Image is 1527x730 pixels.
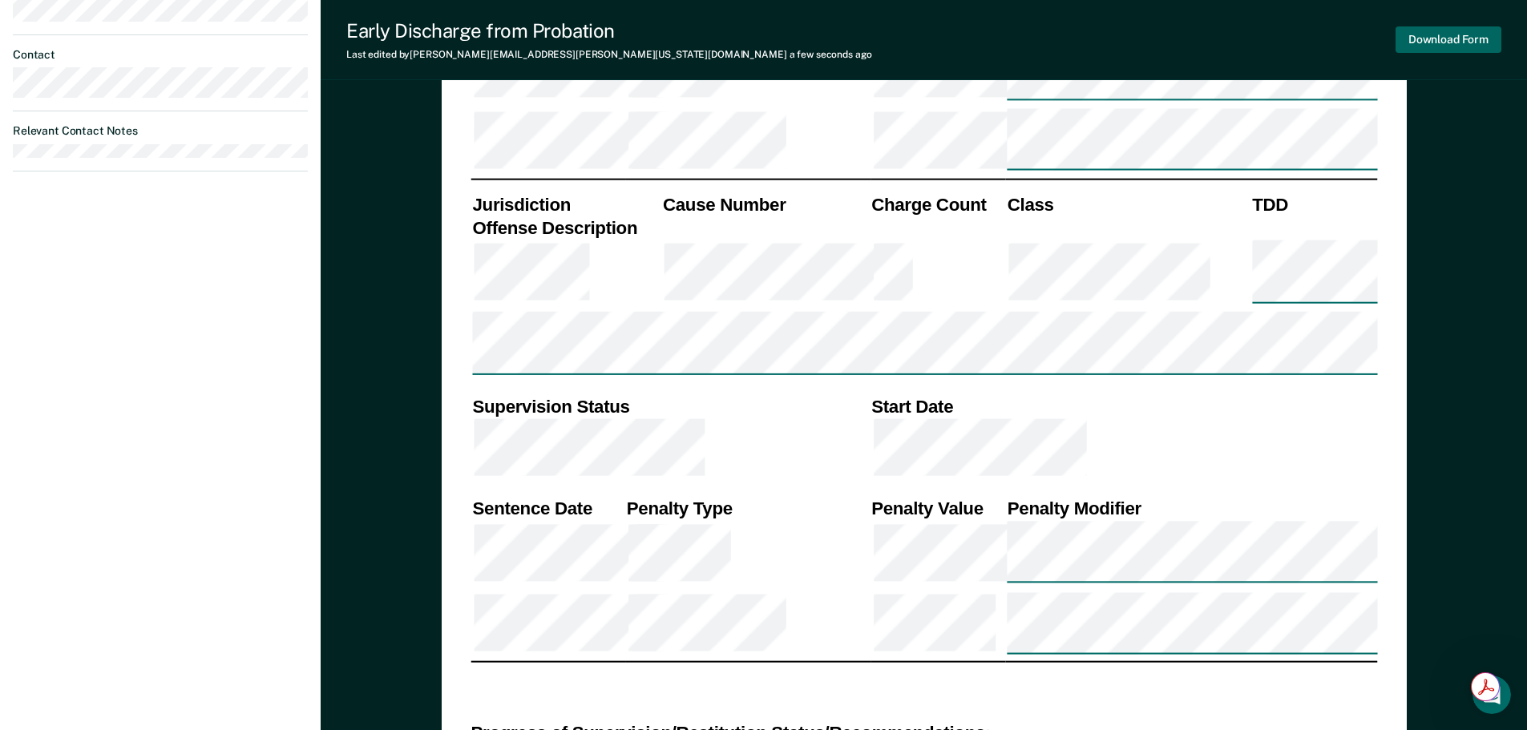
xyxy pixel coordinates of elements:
[471,192,661,216] th: Jurisdiction
[13,124,308,138] dt: Relevant Contact Notes
[870,192,1006,216] th: Charge Count
[471,216,661,239] th: Offense Description
[1396,26,1501,53] button: Download Form
[346,19,872,42] div: Early Discharge from Probation
[624,496,869,519] th: Penalty Type
[13,48,308,62] dt: Contact
[1005,192,1250,216] th: Class
[346,49,872,60] div: Last edited by [PERSON_NAME][EMAIL_ADDRESS][PERSON_NAME][US_STATE][DOMAIN_NAME]
[870,496,1006,519] th: Penalty Value
[471,394,870,417] th: Supervision Status
[1250,192,1377,216] th: TDD
[660,192,869,216] th: Cause Number
[790,49,872,60] span: a few seconds ago
[870,394,1377,417] th: Start Date
[471,496,624,519] th: Sentence Date
[1005,496,1377,519] th: Penalty Modifier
